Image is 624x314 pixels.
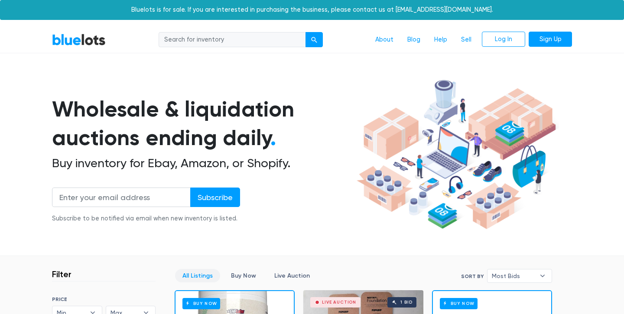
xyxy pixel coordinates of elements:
[368,32,400,48] a: About
[529,32,572,47] a: Sign Up
[400,300,412,304] div: 1 bid
[52,269,71,279] h3: Filter
[267,269,317,282] a: Live Auction
[52,296,156,302] h6: PRICE
[52,33,106,46] a: BlueLots
[224,269,263,282] a: Buy Now
[52,214,240,223] div: Subscribe to be notified via email when new inventory is listed.
[159,32,306,48] input: Search for inventory
[182,298,220,309] h6: Buy Now
[482,32,525,47] a: Log In
[454,32,478,48] a: Sell
[461,272,484,280] label: Sort By
[270,125,276,151] span: .
[190,188,240,207] input: Subscribe
[427,32,454,48] a: Help
[354,76,559,233] img: hero-ee84e7d0318cb26816c560f6b4441b76977f77a177738b4e94f68c95b2b83dbb.png
[492,269,535,282] span: Most Bids
[52,95,354,152] h1: Wholesale & liquidation auctions ending daily
[52,188,191,207] input: Enter your email address
[400,32,427,48] a: Blog
[440,298,478,309] h6: Buy Now
[175,269,220,282] a: All Listings
[52,156,354,171] h2: Buy inventory for Ebay, Amazon, or Shopify.
[533,269,552,282] b: ▾
[322,300,356,304] div: Live Auction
